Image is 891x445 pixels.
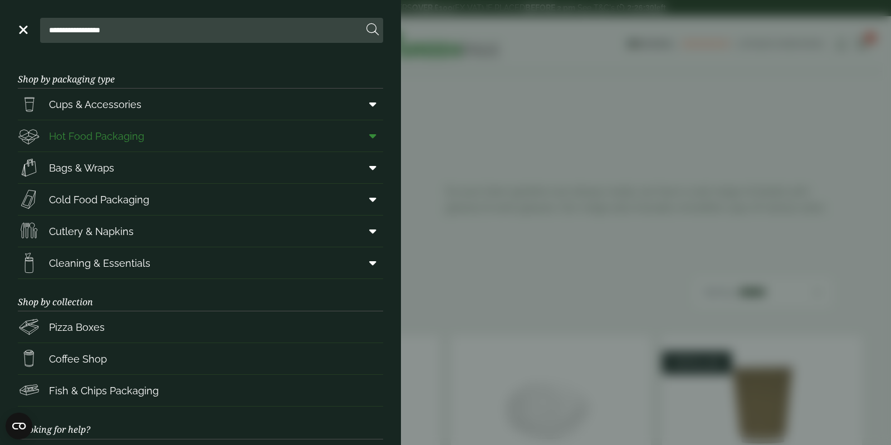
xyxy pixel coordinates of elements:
img: open-wipe.svg [18,252,40,274]
span: Cold Food Packaging [49,192,149,207]
img: Pizza_boxes.svg [18,316,40,338]
span: Hot Food Packaging [49,129,144,144]
a: Cutlery & Napkins [18,216,383,247]
a: Fish & Chips Packaging [18,375,383,406]
a: Cleaning & Essentials [18,247,383,278]
img: Cutlery.svg [18,220,40,242]
a: Hot Food Packaging [18,120,383,151]
span: Cutlery & Napkins [49,224,134,239]
button: Open CMP widget [6,413,32,439]
span: Cleaning & Essentials [49,256,150,271]
img: HotDrink_paperCup.svg [18,348,40,370]
span: Cups & Accessories [49,97,141,112]
a: Cups & Accessories [18,89,383,120]
img: FishNchip_box.svg [18,379,40,402]
a: Coffee Shop [18,343,383,374]
img: Deli_box.svg [18,125,40,147]
span: Pizza Boxes [49,320,105,335]
a: Bags & Wraps [18,152,383,183]
h3: Shop by packaging type [18,56,383,89]
a: Cold Food Packaging [18,184,383,215]
span: Coffee Shop [49,351,107,366]
img: PintNhalf_cup.svg [18,93,40,115]
h3: Looking for help? [18,407,383,439]
span: Bags & Wraps [49,160,114,175]
h3: Shop by collection [18,279,383,311]
img: Paper_carriers.svg [18,157,40,179]
img: Sandwich_box.svg [18,188,40,211]
span: Fish & Chips Packaging [49,383,159,398]
a: Pizza Boxes [18,311,383,343]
